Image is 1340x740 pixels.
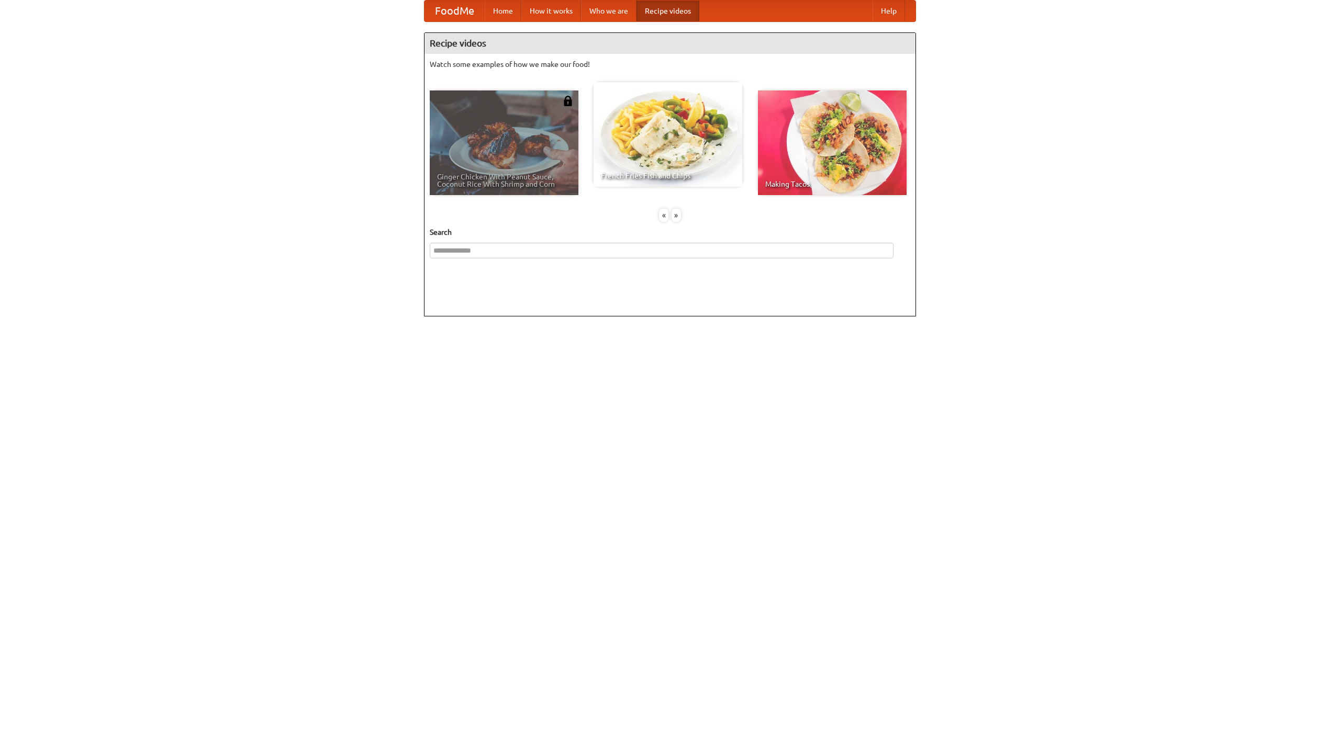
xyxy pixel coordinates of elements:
span: French Fries Fish and Chips [601,172,735,179]
a: Making Tacos [758,90,907,195]
h4: Recipe videos [425,33,915,54]
a: Home [485,1,521,21]
span: Making Tacos [765,180,899,188]
a: Recipe videos [636,1,699,21]
a: FoodMe [425,1,485,21]
div: « [659,209,668,222]
a: French Fries Fish and Chips [594,82,742,187]
a: Who we are [581,1,636,21]
img: 483408.png [563,96,573,106]
a: Help [873,1,905,21]
p: Watch some examples of how we make our food! [430,59,910,70]
div: » [672,209,681,222]
a: How it works [521,1,581,21]
h5: Search [430,227,910,237]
